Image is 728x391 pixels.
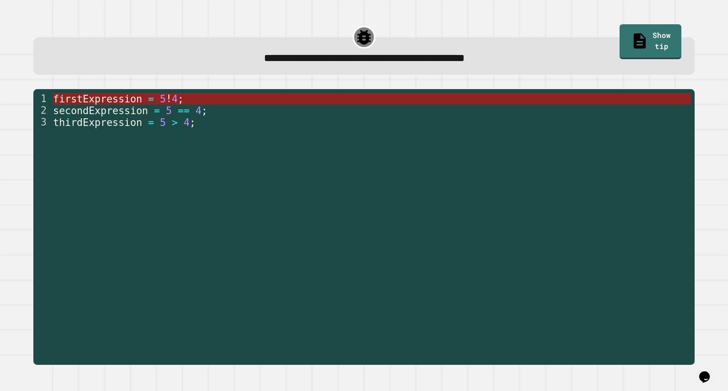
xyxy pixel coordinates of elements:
span: 5 [160,117,166,128]
span: = [148,117,154,128]
iframe: chat widget [696,361,720,383]
span: 5 [166,105,172,116]
div: 1 [33,93,52,105]
span: = [154,105,160,116]
span: = [148,93,154,105]
span: thirdExpression [53,117,142,128]
span: == [177,105,189,116]
span: ; [190,117,196,128]
span: 4 [172,93,178,105]
div: 2 [33,105,52,116]
span: secondExpression [53,105,148,116]
span: 4 [195,105,201,116]
span: ; [201,105,207,116]
a: Show tip [620,24,681,59]
span: 4 [184,117,190,128]
div: 3 [33,116,52,128]
span: ; [177,93,184,105]
span: > [172,117,178,128]
span: firstExpression [53,93,142,105]
span: 5 [160,93,166,105]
